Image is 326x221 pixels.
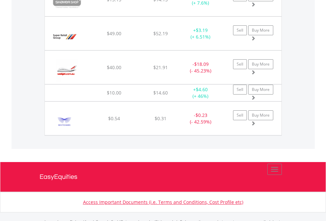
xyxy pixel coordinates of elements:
span: $3.19 [196,27,208,33]
img: EQU.AU.SUL.png [48,25,81,48]
span: $52.19 [153,30,168,37]
span: $0.31 [155,115,166,122]
a: Sell [233,25,247,35]
span: $0.23 [195,112,207,118]
span: $14.60 [153,90,168,96]
img: EQU.AU.WHK.png [48,110,81,133]
div: - (- 45.23%) [180,61,221,74]
span: $0.54 [108,115,120,122]
a: Buy More [248,25,273,35]
span: $49.00 [107,30,121,37]
a: Sell [233,110,247,120]
div: + (+ 46%) [180,86,221,99]
a: EasyEquities [40,162,287,192]
span: $4.60 [196,86,208,93]
a: Buy More [248,85,273,95]
img: EQU.AU.WEB.png [48,59,85,82]
a: Access Important Documents (i.e. Terms and Conditions, Cost Profile etc) [83,199,243,205]
a: Sell [233,85,247,95]
span: $10.00 [107,90,121,96]
span: $18.09 [194,61,209,67]
div: - (- 42.59%) [180,112,221,125]
span: $40.00 [107,64,121,70]
a: Sell [233,59,247,69]
a: Buy More [248,110,273,120]
span: $21.91 [153,64,168,70]
a: Buy More [248,59,273,69]
div: + (+ 6.51%) [180,27,221,40]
